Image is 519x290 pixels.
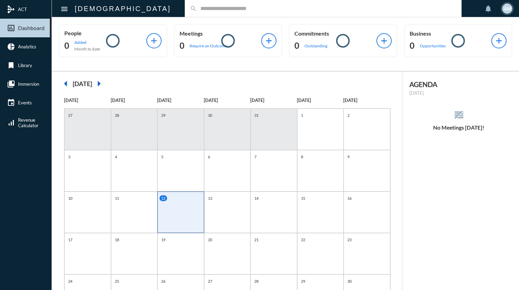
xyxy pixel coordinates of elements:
p: [DATE] [250,97,297,103]
p: 26 [160,278,167,284]
p: 12 [160,195,167,201]
h5: No Meetings [DATE]! [402,124,516,131]
p: 2 [346,112,351,118]
mat-icon: signal_cellular_alt [7,119,15,127]
h2: AGENDA [409,80,509,88]
p: [DATE] [297,97,344,103]
mat-icon: mediation [7,5,15,13]
p: [DATE] [343,97,390,103]
mat-icon: insert_chart_outlined [7,24,15,32]
p: [DATE] [204,97,251,103]
p: 15 [299,195,307,201]
p: 11 [113,195,121,201]
p: 7 [253,154,258,160]
mat-icon: Side nav toggle icon [60,5,69,13]
mat-icon: arrow_right [92,77,106,91]
p: 28 [113,112,121,118]
p: [DATE] [111,97,157,103]
p: 6 [206,154,212,160]
p: 3 [66,154,72,160]
p: 16 [346,195,353,201]
p: 31 [253,112,260,118]
p: 10 [66,195,74,201]
h2: [DATE] [73,80,92,87]
span: Library [18,63,32,68]
span: Analytics [18,44,36,49]
p: 13 [206,195,214,201]
p: 18 [113,237,121,243]
span: Immersion [18,81,39,87]
p: 25 [113,278,121,284]
span: ACT [18,7,27,12]
p: 29 [160,112,167,118]
mat-icon: search [190,5,197,12]
div: AM [502,3,512,14]
p: 30 [346,278,353,284]
button: Toggle sidenav [57,2,71,16]
mat-icon: collections_bookmark [7,80,15,88]
p: 14 [253,195,260,201]
p: 21 [253,237,260,243]
p: 4 [113,154,119,160]
p: 19 [160,237,167,243]
p: 1 [299,112,305,118]
p: 17 [66,237,74,243]
p: 5 [160,154,165,160]
p: 28 [253,278,260,284]
h2: [DEMOGRAPHIC_DATA] [75,3,171,14]
span: Dashboard [18,25,45,31]
p: 29 [299,278,307,284]
p: 23 [346,237,353,243]
p: 27 [206,278,214,284]
p: [DATE] [157,97,204,103]
p: 8 [299,154,305,160]
p: [DATE] [409,90,509,96]
p: 24 [66,278,74,284]
p: [DATE] [64,97,111,103]
mat-icon: event [7,99,15,107]
mat-icon: bookmark [7,61,15,69]
mat-icon: pie_chart [7,43,15,51]
p: 30 [206,112,214,118]
mat-icon: arrow_left [59,77,73,91]
p: 27 [66,112,74,118]
p: 20 [206,237,214,243]
mat-icon: notifications [484,4,492,13]
p: 22 [299,237,307,243]
span: Events [18,100,32,105]
mat-icon: reorder [453,109,465,121]
p: 9 [346,154,351,160]
span: Revenue Calculator [18,117,38,128]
